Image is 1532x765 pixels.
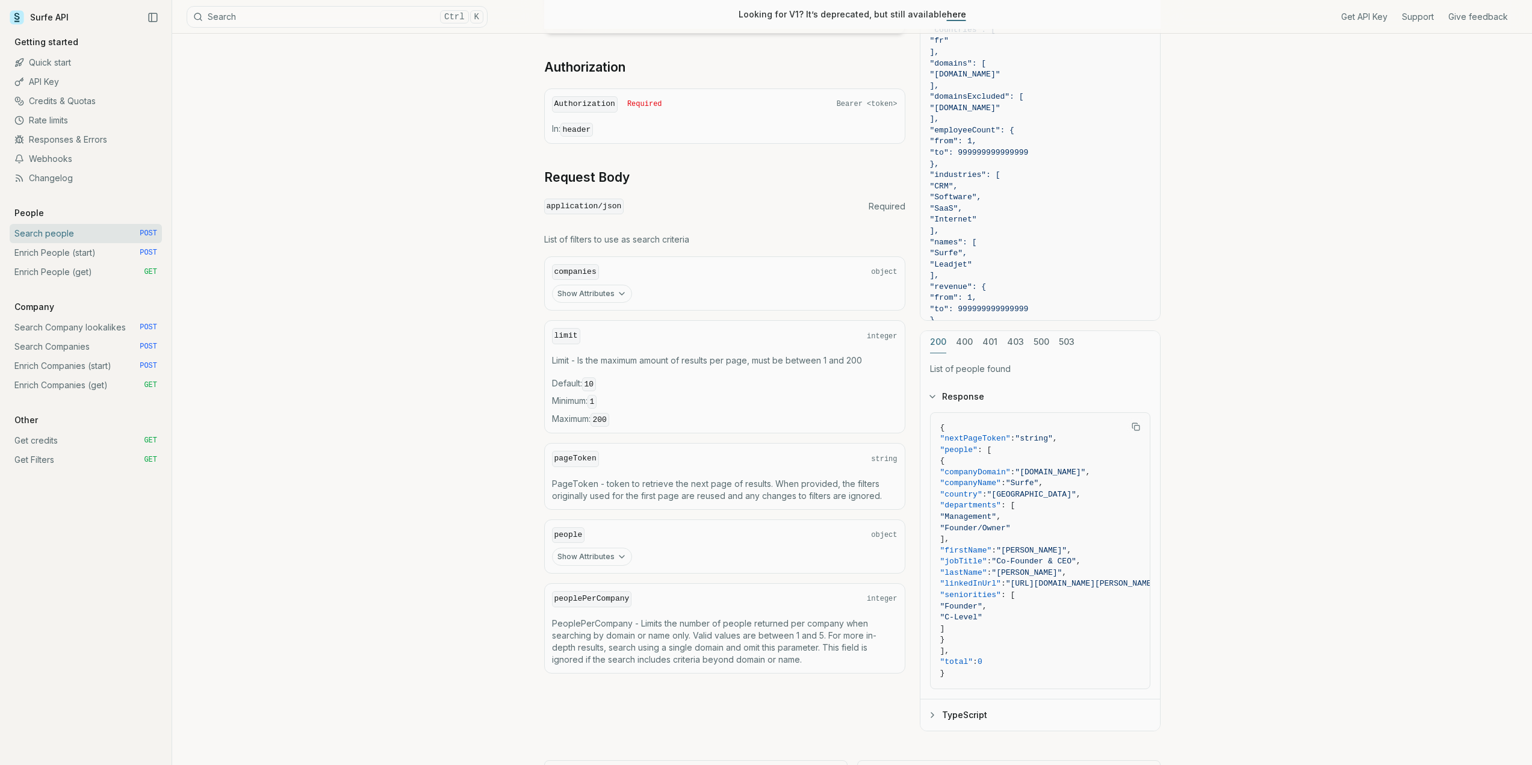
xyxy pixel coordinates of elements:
[940,613,982,622] span: "C-Level"
[930,331,946,353] button: 200
[991,546,996,555] span: :
[560,123,594,137] code: header
[996,512,1001,521] span: ,
[930,104,1000,113] span: "[DOMAIN_NAME]"
[930,81,940,90] span: ],
[930,59,987,68] span: "domains": [
[940,568,987,577] span: "lastName"
[10,301,59,313] p: Company
[930,70,1000,79] span: "[DOMAIN_NAME]"
[1034,331,1049,353] button: 500
[930,238,977,247] span: "names": [
[1007,331,1024,353] button: 403
[1011,468,1016,477] span: :
[991,557,1076,566] span: "Co-Founder & CEO"
[930,148,1029,157] span: "to": 999999999999999
[582,377,597,391] code: 10
[920,412,1160,699] div: Response
[987,490,1076,499] span: "[GEOGRAPHIC_DATA]"
[956,331,973,353] button: 400
[940,657,973,666] span: "total"
[930,92,1024,101] span: "domainsExcluded": [
[140,229,157,238] span: POST
[1341,11,1388,23] a: Get API Key
[10,262,162,282] a: Enrich People (get) GET
[1085,468,1090,477] span: ,
[930,170,1000,179] span: "industries": [
[10,318,162,337] a: Search Company lookalikes POST
[940,557,987,566] span: "jobTitle"
[1001,479,1006,488] span: :
[940,624,945,633] span: ]
[930,215,977,224] span: "Internet"
[940,579,1001,588] span: "linkedInUrl"
[1006,579,1161,588] span: "[URL][DOMAIN_NAME][PERSON_NAME]"
[552,285,632,303] button: Show Attributes
[1006,479,1039,488] span: "Surfe"
[940,646,950,655] span: ],
[10,36,83,48] p: Getting started
[930,260,972,269] span: "Leadjet"
[940,524,1011,533] span: "Founder/Owner"
[10,149,162,169] a: Webhooks
[940,590,1001,599] span: "seniorities"
[552,591,632,607] code: peoplePerCompany
[991,568,1062,577] span: "[PERSON_NAME]"
[552,264,599,280] code: companies
[544,234,905,246] p: List of filters to use as search criteria
[1059,331,1075,353] button: 503
[867,332,897,341] span: integer
[552,377,898,391] span: Default :
[940,490,982,499] span: "country"
[940,669,945,678] span: }
[1448,11,1508,23] a: Give feedback
[10,8,69,26] a: Surfe API
[930,36,949,45] span: "fr"
[1076,557,1081,566] span: ,
[930,249,967,258] span: "Surfe",
[940,534,950,544] span: ],
[10,91,162,111] a: Credits & Quotas
[973,657,978,666] span: :
[10,224,162,243] a: Search people POST
[1127,418,1145,436] button: Copy Text
[144,380,157,390] span: GET
[940,501,1001,510] span: "departments"
[978,445,991,454] span: : [
[552,548,632,566] button: Show Attributes
[930,193,982,202] span: "Software",
[940,434,1011,443] span: "nextPageToken"
[930,126,1014,135] span: "employeeCount": {
[982,490,987,499] span: :
[1015,468,1085,477] span: "[DOMAIN_NAME]"
[144,267,157,277] span: GET
[552,413,898,426] span: Maximum :
[140,323,157,332] span: POST
[1011,434,1016,443] span: :
[1038,479,1043,488] span: ,
[940,635,945,644] span: }
[10,130,162,149] a: Responses & Errors
[544,199,624,215] code: application/json
[552,355,898,367] p: Limit - Is the maximum amount of results per page, must be between 1 and 200
[187,6,488,28] button: SearchCtrlK
[140,248,157,258] span: POST
[1053,434,1058,443] span: ,
[930,226,940,235] span: ],
[144,455,157,465] span: GET
[10,111,162,130] a: Rate limits
[144,436,157,445] span: GET
[930,137,977,146] span: "from": 1,
[10,243,162,262] a: Enrich People (start) POST
[627,99,662,109] span: Required
[552,96,618,113] code: Authorization
[588,395,597,409] code: 1
[144,8,162,26] button: Collapse Sidebar
[1001,579,1006,588] span: :
[552,451,599,467] code: pageToken
[987,557,992,566] span: :
[940,512,997,521] span: "Management"
[930,160,940,169] span: },
[591,413,609,427] code: 200
[871,530,897,540] span: object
